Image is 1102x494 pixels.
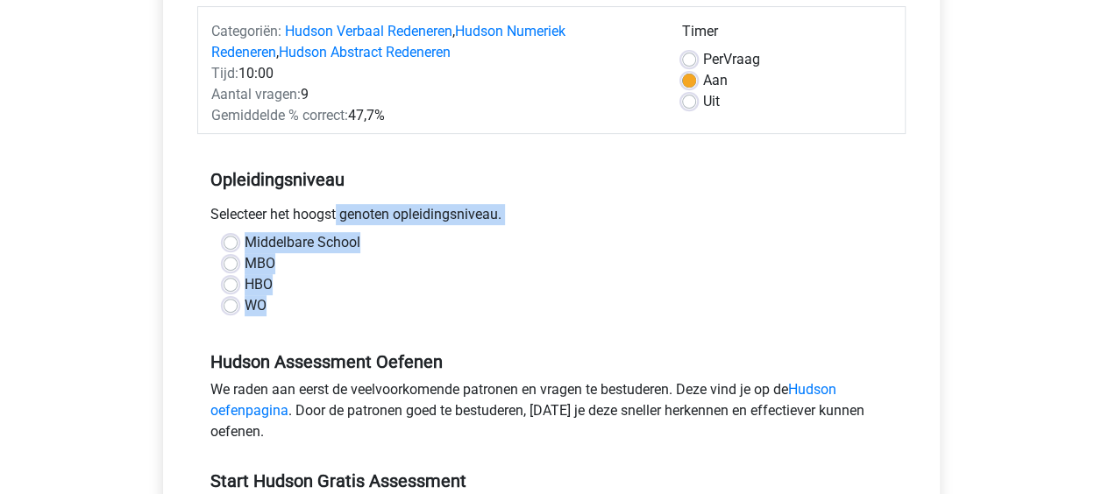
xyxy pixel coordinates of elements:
[245,295,267,316] label: WO
[211,86,301,102] span: Aantal vragen:
[703,91,720,112] label: Uit
[197,379,906,449] div: We raden aan eerst de veelvoorkomende patronen en vragen te bestuderen. Deze vind je op de . Door...
[197,204,906,232] div: Selecteer het hoogst genoten opleidingsniveau.
[210,351,892,372] h5: Hudson Assessment Oefenen
[245,253,275,274] label: MBO
[211,23,565,60] a: Hudson Numeriek Redeneren
[211,107,348,123] span: Gemiddelde % correct:
[245,232,360,253] label: Middelbare School
[198,63,669,84] div: 10:00
[198,105,669,126] div: 47,7%
[211,23,281,39] span: Categoriën:
[703,70,728,91] label: Aan
[703,51,723,67] span: Per
[198,21,669,63] div: , ,
[245,274,273,295] label: HBO
[198,84,669,105] div: 9
[279,44,451,60] a: Hudson Abstract Redeneren
[703,49,760,70] label: Vraag
[210,470,892,491] h5: Start Hudson Gratis Assessment
[682,21,892,49] div: Timer
[210,162,892,197] h5: Opleidingsniveau
[285,23,452,39] a: Hudson Verbaal Redeneren
[211,65,238,81] span: Tijd:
